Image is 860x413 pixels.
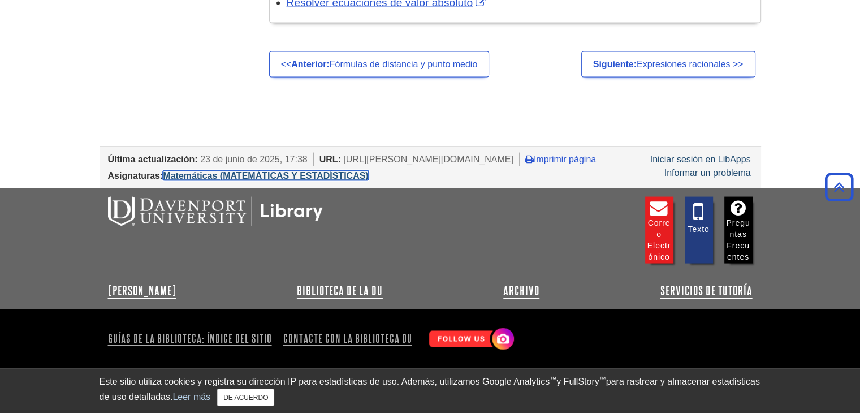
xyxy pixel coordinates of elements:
font: Correo electrónico [647,218,671,261]
a: Matemáticas (MATEMÁTICAS Y ESTADÍSTICAS) [163,171,368,180]
a: Servicios de tutoría [660,284,752,298]
font: << [281,59,292,69]
a: Contacte con la Biblioteca DU [279,329,417,348]
img: ¡Síguenos! Instagram [423,324,517,356]
font: ™ [550,375,556,383]
font: Asignaturas: [108,171,163,180]
button: Cerca [217,389,274,406]
font: Fórmulas de distancia y punto medio [330,59,477,69]
a: Guías de la biblioteca: Índice del sitio [108,329,276,348]
a: Imprimir página [525,154,596,164]
a: Informar un problema [664,168,751,178]
font: Imprimir página [534,154,596,164]
a: Siguiente:Expresiones racionales >> [581,51,755,78]
a: Texto [685,197,713,264]
font: ™ [599,375,606,383]
font: Preguntas frecuentes [726,218,750,261]
font: y FullStory [556,377,599,386]
a: Preguntas frecuentes [724,197,753,264]
font: Última actualización: [108,154,198,164]
font: Anterior: [291,59,330,69]
font: Expresiones racionales >> [637,59,744,69]
font: Texto [688,225,709,234]
font: 23 de junio de 2025, 17:38 [200,154,308,164]
font: Guías de la biblioteca: Índice del sitio [108,332,272,345]
a: Leer más [172,392,210,402]
font: URL: [319,154,341,164]
img: Bibliotecas de la DU [108,197,323,226]
font: Este sitio utiliza cookies y registra su dirección IP para estadísticas de uso. Además, utilizamo... [100,377,550,386]
font: [URL][PERSON_NAME][DOMAIN_NAME] [343,154,513,164]
a: Iniciar sesión en LibApps [650,154,751,164]
font: Siguiente: [593,59,637,69]
font: Contacte con la Biblioteca DU [283,332,412,345]
i: Imprimir página [525,154,534,164]
a: Biblioteca de la DU [297,284,383,298]
font: DE ACUERDO [223,394,268,402]
a: [PERSON_NAME] [108,284,176,298]
a: <<Anterior:Fórmulas de distancia y punto medio [269,51,490,78]
a: Correo electrónico [645,197,673,264]
a: Volver arriba [821,179,857,195]
a: Archivo [503,284,539,298]
font: para rastrear y almacenar estadísticas de uso detalladas. [100,377,760,402]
